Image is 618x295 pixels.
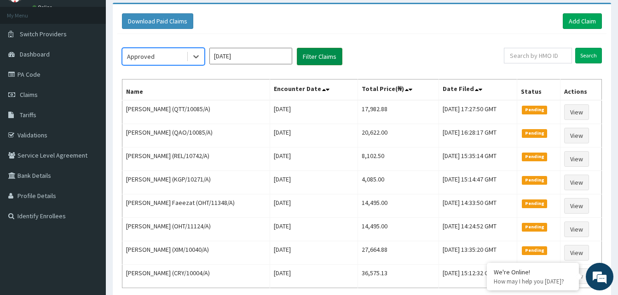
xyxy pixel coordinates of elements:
[270,100,358,124] td: [DATE]
[564,198,589,214] a: View
[358,147,439,171] td: 8,102.50
[564,151,589,167] a: View
[522,153,547,161] span: Pending
[504,48,572,63] input: Search by HMO ID
[560,79,601,101] th: Actions
[270,241,358,265] td: [DATE]
[297,48,342,65] button: Filter Claims
[564,221,589,237] a: View
[358,218,439,241] td: 14,495.00
[122,100,270,124] td: [PERSON_NAME] (QTT/10085/A)
[122,218,270,241] td: [PERSON_NAME] (OHT/11124/A)
[439,241,517,265] td: [DATE] 13:35:20 GMT
[358,194,439,218] td: 14,495.00
[270,218,358,241] td: [DATE]
[358,265,439,288] td: 36,575.13
[358,124,439,147] td: 20,622.00
[522,176,547,184] span: Pending
[439,194,517,218] td: [DATE] 14:33:50 GMT
[270,265,358,288] td: [DATE]
[522,223,547,231] span: Pending
[270,124,358,147] td: [DATE]
[20,30,67,38] span: Switch Providers
[20,91,38,99] span: Claims
[439,171,517,194] td: [DATE] 15:14:47 GMT
[494,268,572,276] div: We're Online!
[564,128,589,143] a: View
[358,241,439,265] td: 27,664.88
[575,48,602,63] input: Search
[522,246,547,255] span: Pending
[122,171,270,194] td: [PERSON_NAME] (KGP/10271/A)
[439,100,517,124] td: [DATE] 17:27:50 GMT
[209,48,292,64] input: Select Month and Year
[20,50,50,58] span: Dashboard
[32,4,54,11] a: Online
[20,111,36,119] span: Tariffs
[439,265,517,288] td: [DATE] 15:12:32 GMT
[358,100,439,124] td: 17,982.88
[517,79,560,101] th: Status
[564,175,589,190] a: View
[270,79,358,101] th: Encounter Date
[270,194,358,218] td: [DATE]
[494,278,572,285] p: How may I help you today?
[270,171,358,194] td: [DATE]
[122,79,270,101] th: Name
[122,147,270,171] td: [PERSON_NAME] (REL/10742/A)
[270,147,358,171] td: [DATE]
[122,13,193,29] button: Download Paid Claims
[122,194,270,218] td: [PERSON_NAME] Faeezat (OHT/11348/A)
[564,104,589,120] a: View
[563,13,602,29] a: Add Claim
[522,199,547,208] span: Pending
[122,124,270,147] td: [PERSON_NAME] (QAO/10085/A)
[439,147,517,171] td: [DATE] 15:35:14 GMT
[122,265,270,288] td: [PERSON_NAME] (CRY/10004/A)
[564,245,589,261] a: View
[439,79,517,101] th: Date Filed
[122,241,270,265] td: [PERSON_NAME] (XIM/10040/A)
[358,171,439,194] td: 4,085.00
[522,106,547,114] span: Pending
[127,52,155,61] div: Approved
[439,218,517,241] td: [DATE] 14:24:52 GMT
[522,129,547,137] span: Pending
[358,79,439,101] th: Total Price(₦)
[439,124,517,147] td: [DATE] 16:28:17 GMT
